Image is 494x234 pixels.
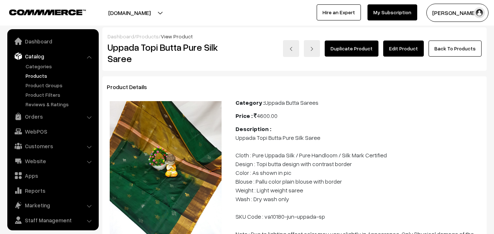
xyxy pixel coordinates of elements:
a: Dashboard [108,33,134,39]
a: Duplicate Product [325,41,378,57]
a: COMMMERCE [9,7,73,16]
img: right-arrow.png [310,47,314,51]
a: Hire an Expert [317,4,361,20]
a: Customers [9,139,96,153]
a: Edit Product [383,41,424,57]
img: COMMMERCE [9,9,86,15]
a: Products [136,33,159,39]
span: View Product [161,33,193,39]
a: Reports [9,184,96,197]
span: Product Details [107,83,156,91]
button: [DOMAIN_NAME] [83,4,176,22]
a: Product Filters [24,91,96,99]
a: Apps [9,169,96,182]
a: Product Groups [24,81,96,89]
a: Staff Management [9,214,96,227]
a: Back To Products [429,41,482,57]
a: Categories [24,62,96,70]
img: left-arrow.png [289,47,293,51]
a: Website [9,154,96,168]
button: [PERSON_NAME] [426,4,489,22]
h2: Uppada Topi Butta Pure Silk Saree [108,42,225,64]
a: Catalog [9,50,96,63]
a: WebPOS [9,125,96,138]
b: Category : [235,99,265,106]
a: Products [24,72,96,80]
a: Dashboard [9,35,96,48]
a: My Subscription [367,4,417,20]
b: Description : [235,125,271,133]
div: 4600.00 [235,111,482,120]
a: Marketing [9,199,96,212]
img: user [474,7,485,18]
div: Uppada Butta Sarees [235,98,482,107]
a: Reviews & Ratings [24,100,96,108]
a: Orders [9,110,96,123]
b: Price : [235,112,253,119]
div: / / [108,32,482,40]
